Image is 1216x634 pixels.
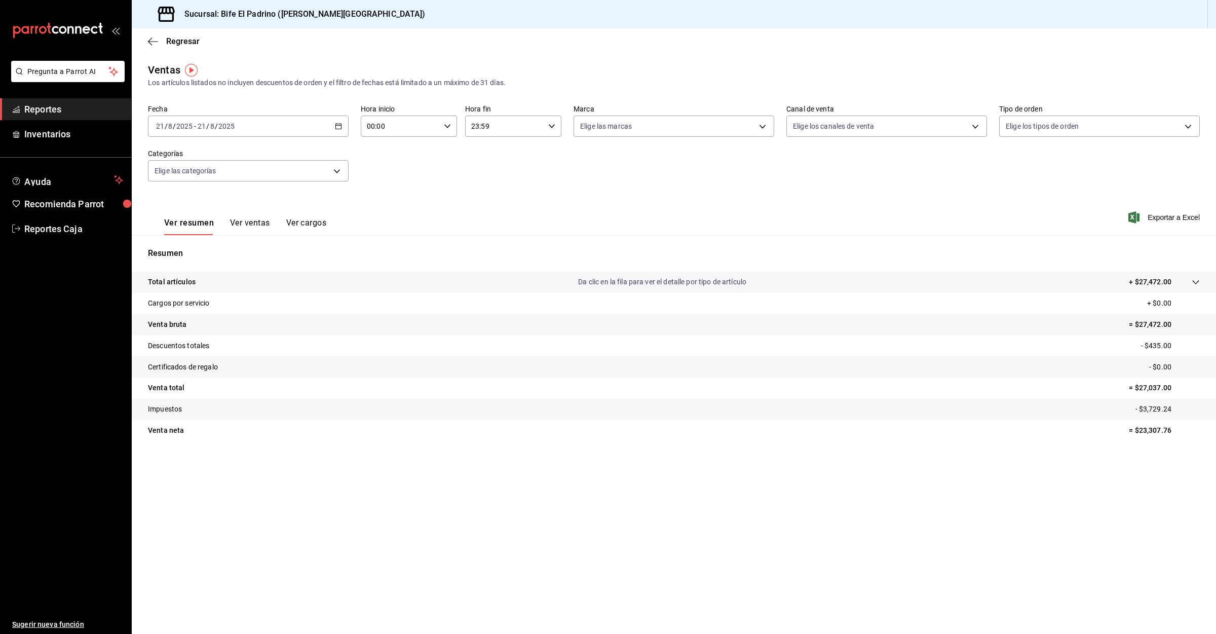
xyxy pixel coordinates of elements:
label: Marca [574,105,774,113]
button: Ver resumen [164,218,214,235]
div: Ventas [148,62,180,78]
p: Venta neta [148,425,184,436]
span: Elige las categorías [155,166,216,176]
label: Hora inicio [361,105,457,113]
span: Recomienda Parrot [24,197,123,211]
p: Total artículos [148,277,196,287]
p: - $435.00 [1141,341,1200,351]
span: Ayuda [24,174,110,186]
p: - $0.00 [1149,362,1200,372]
p: + $0.00 [1147,298,1200,309]
input: -- [168,122,173,130]
button: Ver cargos [286,218,327,235]
span: Sugerir nueva función [12,619,123,630]
input: -- [197,122,206,130]
button: Ver ventas [230,218,270,235]
span: Elige los tipos de orden [1006,121,1079,131]
p: Da clic en la fila para ver el detalle por tipo de artículo [578,277,746,287]
h3: Sucursal: Bife El Padrino ([PERSON_NAME][GEOGRAPHIC_DATA]) [176,8,426,20]
button: Exportar a Excel [1130,211,1200,223]
p: Cargos por servicio [148,298,210,309]
span: Pregunta a Parrot AI [27,66,109,77]
button: Pregunta a Parrot AI [11,61,125,82]
button: Regresar [148,36,200,46]
input: ---- [176,122,193,130]
span: - [194,122,196,130]
label: Tipo de orden [999,105,1200,113]
p: Venta bruta [148,319,186,330]
div: Los artículos listados no incluyen descuentos de orden y el filtro de fechas está limitado a un m... [148,78,1200,88]
span: / [206,122,209,130]
button: open_drawer_menu [111,26,120,34]
img: Tooltip marker [185,64,198,77]
a: Pregunta a Parrot AI [7,73,125,84]
p: Impuestos [148,404,182,415]
span: Reportes [24,102,123,116]
span: Inventarios [24,127,123,141]
span: / [165,122,168,130]
p: Descuentos totales [148,341,209,351]
div: navigation tabs [164,218,326,235]
input: -- [210,122,215,130]
p: = $23,307.76 [1129,425,1200,436]
label: Categorías [148,150,349,157]
span: Reportes Caja [24,222,123,236]
label: Hora fin [465,105,561,113]
p: = $27,037.00 [1129,383,1200,393]
p: Venta total [148,383,184,393]
span: / [215,122,218,130]
span: / [173,122,176,130]
p: Resumen [148,247,1200,259]
span: Elige los canales de venta [793,121,874,131]
input: -- [156,122,165,130]
p: + $27,472.00 [1129,277,1171,287]
label: Fecha [148,105,349,113]
p: Certificados de regalo [148,362,218,372]
p: = $27,472.00 [1129,319,1200,330]
span: Elige las marcas [580,121,632,131]
p: - $3,729.24 [1135,404,1200,415]
input: ---- [218,122,235,130]
label: Canal de venta [786,105,987,113]
span: Regresar [166,36,200,46]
